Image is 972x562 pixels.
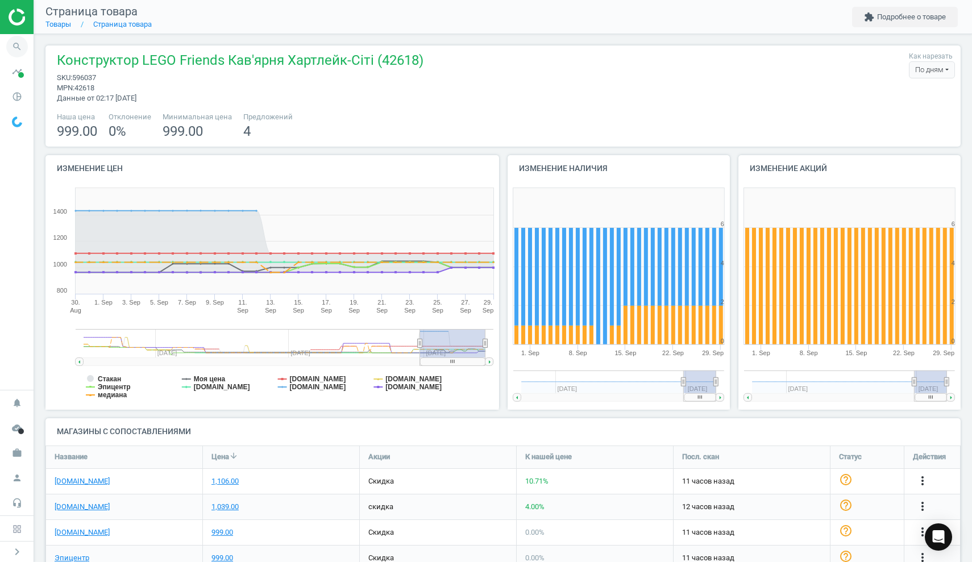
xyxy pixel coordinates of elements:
[376,307,388,314] tspan: Sep
[864,12,874,22] i: extension
[916,525,929,540] button: more_vert
[800,349,818,356] tspan: 8. Sep
[662,349,684,356] tspan: 22. Sep
[178,299,196,306] tspan: 7. Sep
[290,375,346,383] tspan: [DOMAIN_NAME]
[702,349,724,356] tspan: 29. Sep
[614,349,636,356] tspan: 15. Sep
[243,123,251,139] span: 4
[266,299,275,306] tspan: 13.
[6,467,28,489] i: person
[57,123,97,139] span: 999.00
[368,477,394,485] span: скидка
[525,452,572,462] span: К нашей цене
[150,299,168,306] tspan: 5. Sep
[484,299,492,306] tspan: 29.
[720,220,724,227] text: 6
[568,349,587,356] tspan: 8. Sep
[45,5,138,18] span: Страница товара
[952,338,955,344] text: 0
[385,383,442,391] tspan: [DOMAIN_NAME]
[211,476,239,486] div: 1,106.00
[952,220,955,227] text: 6
[72,73,96,82] span: 596037
[839,473,853,486] i: help_outline
[433,299,442,306] tspan: 25.
[238,299,247,306] tspan: 11.
[839,452,862,462] span: Статус
[243,112,293,122] span: Предложений
[461,299,470,306] tspan: 27.
[45,20,71,28] a: Товары
[74,84,94,92] span: 42618
[893,349,915,356] tspan: 22. Sep
[93,20,152,28] a: Страница товара
[404,307,416,314] tspan: Sep
[525,477,549,485] span: 10.71 %
[57,51,423,73] span: Конструктор LEGO Friends Кав'ярня Хартлейк-Сіті (42618)
[6,417,28,439] i: cloud_done
[211,527,233,538] div: 999.00
[909,52,953,61] label: Как нарезать
[321,307,332,314] tspan: Sep
[368,553,394,562] span: скидка
[6,392,28,414] i: notifications
[163,123,203,139] span: 999.00
[122,299,140,306] tspan: 3. Sep
[852,7,958,27] button: extensionПодробнее о товаре
[6,442,28,464] i: work
[3,544,31,559] button: chevron_right
[720,298,724,305] text: 2
[237,307,248,314] tspan: Sep
[845,349,867,356] tspan: 15. Sep
[682,502,821,512] span: 12 часов назад
[45,418,961,445] h4: Магазины с сопоставлениями
[368,528,394,536] span: скидка
[525,528,545,536] span: 0.00 %
[460,307,471,314] tspan: Sep
[752,349,770,356] tspan: 1. Sep
[194,383,250,391] tspan: [DOMAIN_NAME]
[211,452,229,462] span: Цена
[163,112,232,122] span: Минимальная цена
[682,476,821,486] span: 11 часов назад
[6,86,28,107] i: pie_chart_outlined
[508,155,730,182] h4: Изменение наличия
[290,383,346,391] tspan: [DOMAIN_NAME]
[916,474,929,488] i: more_vert
[294,299,302,306] tspan: 15.
[925,523,952,551] div: Open Intercom Messenger
[265,307,276,314] tspan: Sep
[55,502,110,512] a: [DOMAIN_NAME]
[909,61,955,78] div: По дням
[839,498,853,512] i: help_outline
[98,375,121,383] tspan: Стакан
[53,208,67,215] text: 1400
[916,499,929,513] i: more_vert
[525,553,545,562] span: 0.00 %
[350,299,358,306] tspan: 19.
[57,84,74,92] span: mpn :
[916,499,929,514] button: more_vert
[229,451,238,460] i: arrow_downward
[109,112,151,122] span: Отклонение
[211,502,239,512] div: 1,039.00
[98,383,131,391] tspan: Эпицентр
[71,299,80,306] tspan: 30.
[385,375,442,383] tspan: [DOMAIN_NAME]
[682,452,719,462] span: Посл. скан
[55,476,110,486] a: [DOMAIN_NAME]
[53,261,67,268] text: 1000
[12,116,22,127] img: wGWNvw8QSZomAAAAABJRU5ErkJggg==
[432,307,443,314] tspan: Sep
[738,155,961,182] h4: Изменение акций
[525,502,545,511] span: 4.00 %
[57,94,136,102] span: Данные от 02:17 [DATE]
[720,338,724,344] text: 0
[55,527,110,538] a: [DOMAIN_NAME]
[9,9,89,26] img: ajHJNr6hYgQAAAAASUVORK5CYII=
[952,260,955,267] text: 4
[368,502,393,511] span: скидка
[377,299,386,306] tspan: 21.
[55,452,88,462] span: Название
